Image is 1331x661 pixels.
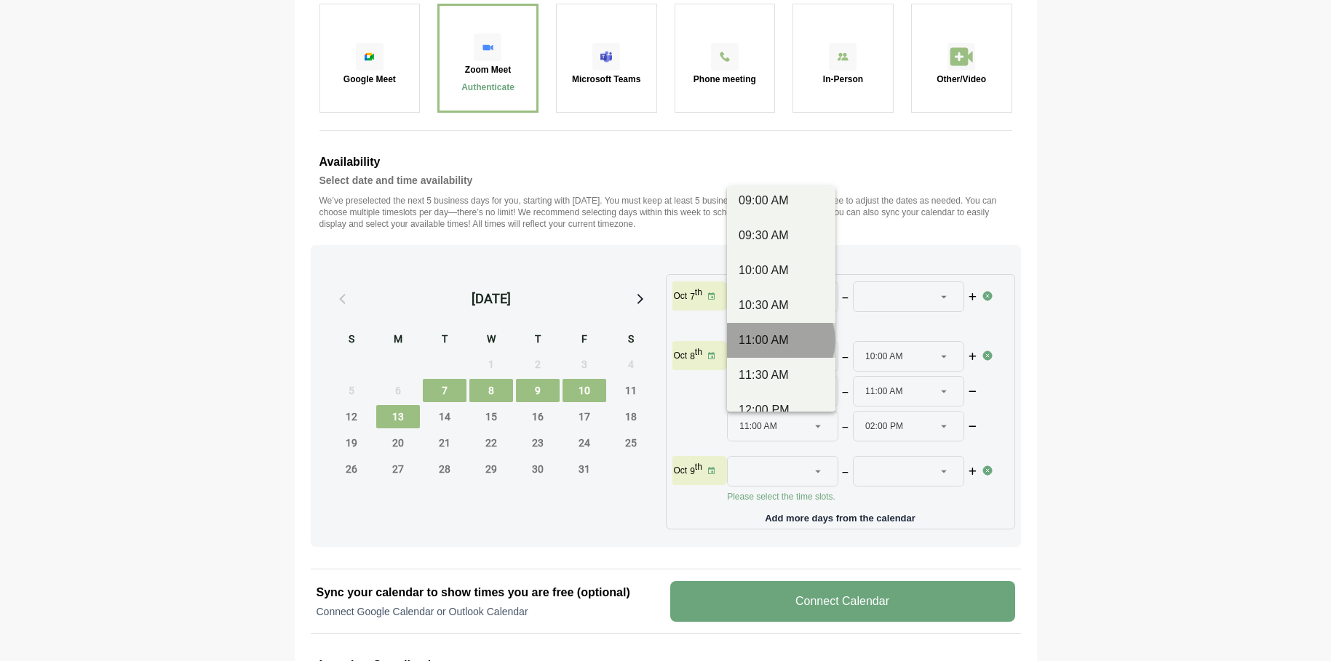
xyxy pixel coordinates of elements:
p: Please select the time slots. [727,491,982,502]
div: [DATE] [472,289,511,309]
span: Friday, October 3, 2025 [563,353,606,376]
span: 02:00 PM [865,412,903,441]
h2: Sync your calendar to show times you are free (optional) [317,584,661,601]
p: Add more days from the calendar [672,508,1009,523]
p: Please select the time slots. [727,316,982,328]
div: S [609,331,653,350]
span: Sunday, October 26, 2025 [330,457,373,481]
p: Authenticate [461,81,514,93]
v-button: Connect Calendar [670,581,1015,622]
span: 10:00 AM [739,377,777,406]
p: Google Meet [343,75,396,84]
span: Wednesday, October 15, 2025 [469,405,513,428]
span: Saturday, October 4, 2025 [609,353,653,376]
div: W [469,331,513,350]
span: Monday, October 20, 2025 [376,431,420,454]
span: 10:00 AM [865,342,903,371]
span: Monday, October 27, 2025 [376,457,420,481]
span: 09:00 AM [739,342,777,371]
span: Thursday, October 23, 2025 [516,431,560,454]
span: Saturday, October 25, 2025 [609,431,653,454]
p: Microsoft Teams [572,75,640,84]
span: Sunday, October 5, 2025 [330,379,373,402]
span: 11:00 AM [739,412,777,441]
sup: th [695,462,702,472]
p: Zoom Meet [465,65,511,74]
span: Thursday, October 30, 2025 [516,457,560,481]
strong: 7 [690,292,695,302]
p: In-Person [823,75,863,84]
div: F [563,331,606,350]
div: S [330,331,373,350]
strong: 9 [690,466,695,476]
p: Connect Google Calendar or Outlook Calendar [317,604,661,619]
sup: th [695,347,702,357]
span: Thursday, October 2, 2025 [516,353,560,376]
p: Oct [674,290,688,302]
span: Monday, October 13, 2025 [376,405,420,428]
p: Oct [674,350,688,361]
span: Friday, October 24, 2025 [563,431,606,454]
span: Tuesday, October 7, 2025 [423,379,466,402]
sup: th [695,287,702,297]
span: Tuesday, October 14, 2025 [423,405,466,428]
p: Phone meeting [694,75,756,84]
span: Wednesday, October 29, 2025 [469,457,513,481]
span: Tuesday, October 21, 2025 [423,431,466,454]
span: Saturday, October 18, 2025 [609,405,653,428]
span: Wednesday, October 1, 2025 [469,353,513,376]
span: Friday, October 10, 2025 [563,379,606,402]
span: Friday, October 31, 2025 [563,457,606,481]
h3: Availability [319,153,1012,172]
div: T [423,331,466,350]
span: Thursday, October 16, 2025 [516,405,560,428]
span: Monday, October 6, 2025 [376,379,420,402]
span: 11:00 AM [865,377,903,406]
div: T [516,331,560,350]
span: Saturday, October 11, 2025 [609,379,653,402]
p: We’ve preselected the next 5 business days for you, starting with [DATE]. You must keep at least ... [319,195,1012,230]
span: Sunday, October 12, 2025 [330,405,373,428]
span: Friday, October 17, 2025 [563,405,606,428]
h4: Select date and time availability [319,172,1012,189]
p: Other/Video [937,75,986,84]
span: Wednesday, October 8, 2025 [469,379,513,402]
span: Wednesday, October 22, 2025 [469,431,513,454]
span: Thursday, October 9, 2025 [516,379,560,402]
span: Sunday, October 19, 2025 [330,431,373,454]
div: M [376,331,420,350]
span: Tuesday, October 28, 2025 [423,457,466,481]
strong: 8 [690,351,695,361]
p: Oct [674,465,688,476]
